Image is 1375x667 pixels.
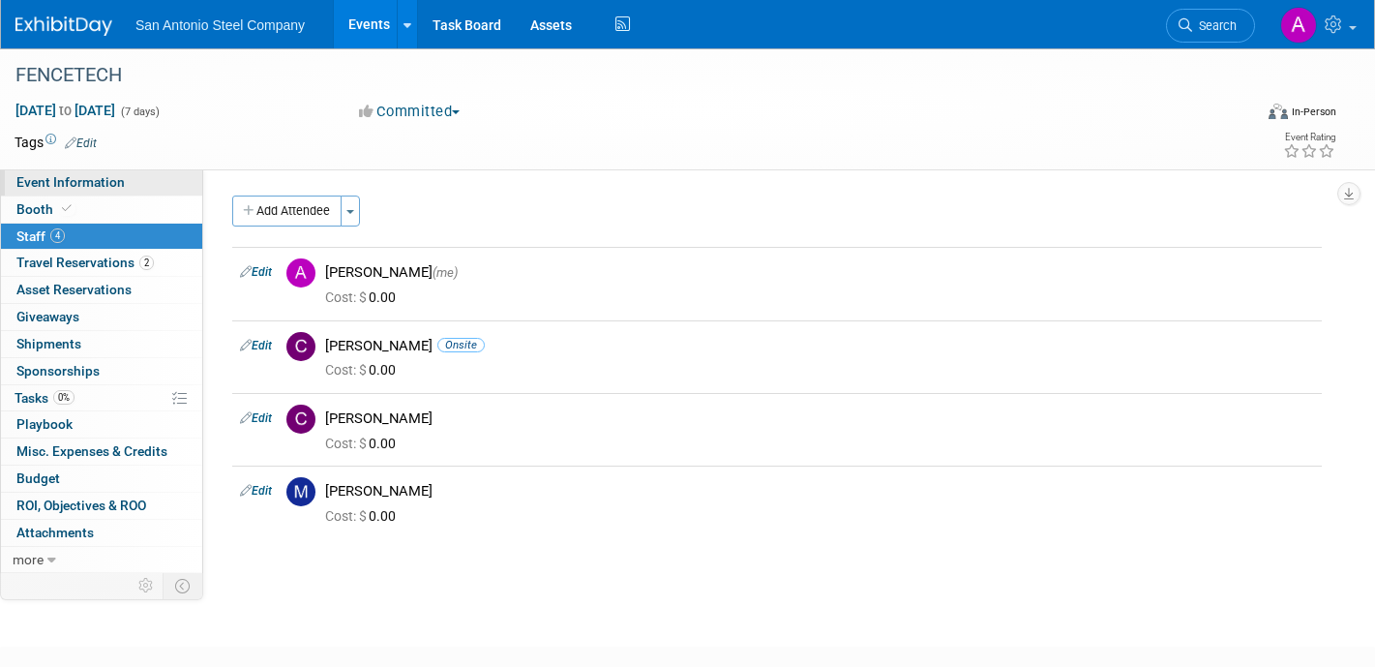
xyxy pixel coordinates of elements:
div: [PERSON_NAME] [325,482,1314,500]
img: C.jpg [286,332,315,361]
td: Personalize Event Tab Strip [130,573,164,598]
img: C.jpg [286,405,315,434]
a: Search [1166,9,1255,43]
span: Booth [16,201,75,217]
span: Cost: $ [325,362,369,378]
button: Committed [352,102,467,122]
td: Toggle Event Tabs [164,573,203,598]
span: Event Information [16,174,125,190]
a: Edit [65,136,97,150]
span: Misc. Expenses & Credits [16,443,167,459]
a: Sponsorships [1,358,202,384]
span: Asset Reservations [16,282,132,297]
span: Onsite [437,338,485,352]
a: Budget [1,466,202,492]
a: ROI, Objectives & ROO [1,493,202,519]
div: [PERSON_NAME] [325,337,1314,355]
a: Edit [240,484,272,498]
i: Booth reservation complete [62,203,72,214]
span: [DATE] [DATE] [15,102,116,119]
span: Shipments [16,336,81,351]
a: Giveaways [1,304,202,330]
a: Edit [240,411,272,425]
a: Shipments [1,331,202,357]
span: Search [1192,18,1237,33]
span: 4 [50,228,65,243]
span: San Antonio Steel Company [135,17,305,33]
img: A.jpg [286,258,315,288]
img: Ashton Rugh [1280,7,1317,44]
img: ExhibitDay [15,16,112,36]
a: Staff4 [1,224,202,250]
span: to [56,103,75,118]
span: ROI, Objectives & ROO [16,498,146,513]
span: Staff [16,228,65,244]
span: 0.00 [325,289,404,305]
div: [PERSON_NAME] [325,409,1314,428]
span: 0.00 [325,362,404,378]
span: Cost: $ [325,508,369,524]
a: Misc. Expenses & Credits [1,439,202,465]
span: 2 [139,256,154,270]
button: Add Attendee [232,196,342,227]
span: Giveaways [16,309,79,324]
span: Travel Reservations [16,255,154,270]
a: Attachments [1,520,202,546]
a: Event Information [1,169,202,196]
a: Booth [1,197,202,223]
div: Event Format [1140,101,1336,130]
span: Cost: $ [325,436,369,451]
span: more [13,552,44,567]
td: Tags [15,133,97,152]
a: more [1,547,202,573]
span: Attachments [16,525,94,540]
span: Playbook [16,416,73,432]
span: 0.00 [325,508,404,524]
span: Tasks [15,390,75,406]
a: Travel Reservations2 [1,250,202,276]
a: Playbook [1,411,202,438]
a: Edit [240,265,272,279]
img: M.jpg [286,477,315,506]
img: Format-Inperson.png [1269,104,1288,119]
div: In-Person [1291,105,1336,119]
span: Sponsorships [16,363,100,379]
div: FENCETECH [9,58,1224,93]
div: [PERSON_NAME] [325,263,1314,282]
span: 0.00 [325,436,404,451]
span: (7 days) [119,106,160,118]
a: Tasks0% [1,385,202,411]
a: Asset Reservations [1,277,202,303]
span: (me) [433,265,458,280]
a: Edit [240,339,272,352]
div: Event Rating [1283,133,1335,142]
span: Budget [16,470,60,486]
span: 0% [53,390,75,405]
span: Cost: $ [325,289,369,305]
